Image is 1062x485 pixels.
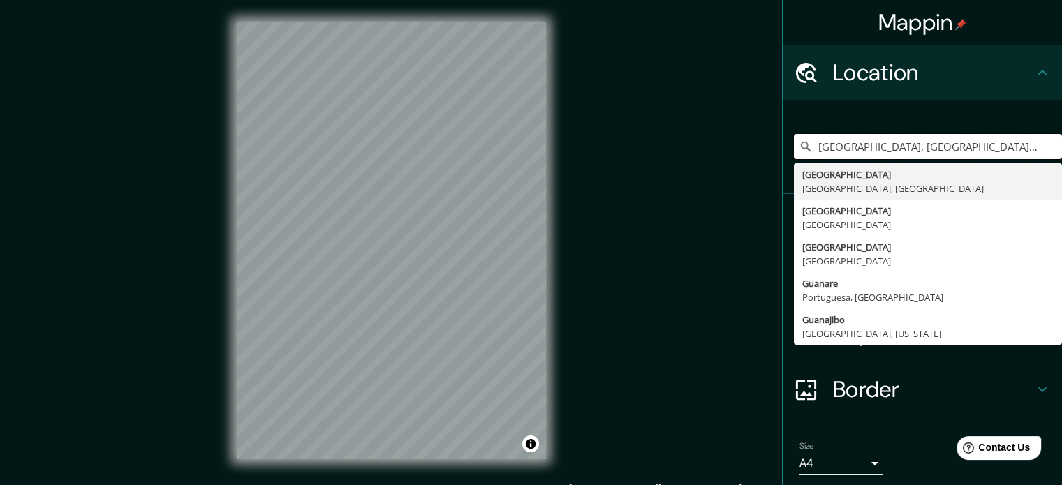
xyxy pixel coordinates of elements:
[938,431,1047,470] iframe: Help widget launcher
[802,218,1054,232] div: [GEOGRAPHIC_DATA]
[833,320,1034,348] h4: Layout
[802,181,1054,195] div: [GEOGRAPHIC_DATA], [GEOGRAPHIC_DATA]
[783,250,1062,306] div: Style
[802,167,1054,181] div: [GEOGRAPHIC_DATA]
[802,204,1054,218] div: [GEOGRAPHIC_DATA]
[802,290,1054,304] div: Portuguesa, [GEOGRAPHIC_DATA]
[794,134,1062,159] input: Pick your city or area
[833,59,1034,87] h4: Location
[783,194,1062,250] div: Pins
[802,276,1054,290] div: Guanare
[783,306,1062,361] div: Layout
[833,375,1034,403] h4: Border
[878,8,967,36] h4: Mappin
[802,327,1054,341] div: [GEOGRAPHIC_DATA], [US_STATE]
[237,22,546,459] canvas: Map
[955,19,966,30] img: pin-icon.png
[802,313,1054,327] div: Guanajibo
[802,240,1054,254] div: [GEOGRAPHIC_DATA]
[799,452,883,475] div: A4
[802,254,1054,268] div: [GEOGRAPHIC_DATA]
[522,435,539,452] button: Toggle attribution
[783,361,1062,417] div: Border
[799,440,814,452] label: Size
[783,45,1062,100] div: Location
